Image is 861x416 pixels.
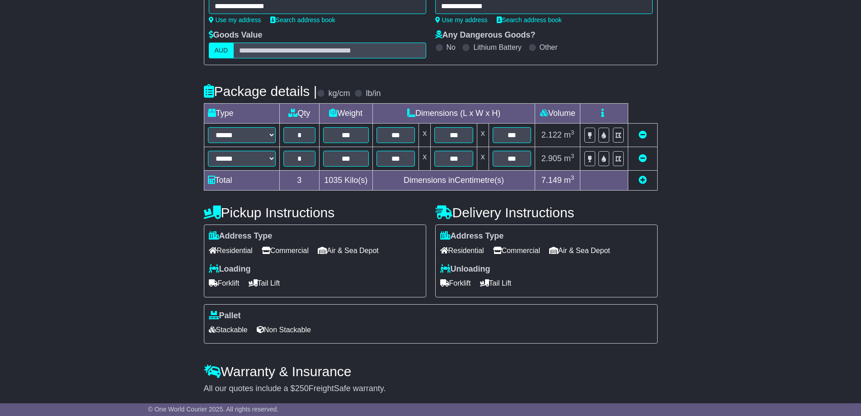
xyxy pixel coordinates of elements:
[257,323,311,337] span: Non Stackable
[564,130,574,139] span: m
[204,171,279,191] td: Total
[535,104,580,124] td: Volume
[541,130,562,139] span: 2.122
[372,171,535,191] td: Dimensions in Centimetre(s)
[473,43,522,52] label: Lithium Battery
[571,129,574,136] sup: 3
[549,244,610,258] span: Air & Sea Depot
[209,311,241,321] label: Pallet
[435,205,658,220] h4: Delivery Instructions
[480,276,512,290] span: Tail Lift
[249,276,280,290] span: Tail Lift
[319,171,372,191] td: Kilo(s)
[435,16,488,24] a: Use my address
[639,176,647,185] a: Add new item
[372,104,535,124] td: Dimensions (L x W x H)
[204,364,658,379] h4: Warranty & Insurance
[440,244,484,258] span: Residential
[571,174,574,181] sup: 3
[279,104,319,124] td: Qty
[639,130,647,139] a: Remove this item
[318,244,379,258] span: Air & Sea Depot
[279,171,319,191] td: 3
[440,264,490,274] label: Unloading
[209,276,240,290] span: Forklift
[262,244,309,258] span: Commercial
[419,147,431,171] td: x
[493,244,540,258] span: Commercial
[571,153,574,159] sup: 3
[295,384,309,393] span: 250
[270,16,335,24] a: Search address book
[564,154,574,163] span: m
[477,124,489,147] td: x
[204,84,317,99] h4: Package details |
[477,147,489,171] td: x
[209,264,251,274] label: Loading
[209,30,263,40] label: Goods Value
[639,154,647,163] a: Remove this item
[324,176,342,185] span: 1035
[209,43,234,58] label: AUD
[328,89,350,99] label: kg/cm
[319,104,372,124] td: Weight
[204,205,426,220] h4: Pickup Instructions
[366,89,381,99] label: lb/in
[209,16,261,24] a: Use my address
[419,124,431,147] td: x
[440,276,471,290] span: Forklift
[204,104,279,124] td: Type
[435,30,536,40] label: Any Dangerous Goods?
[148,406,279,413] span: © One World Courier 2025. All rights reserved.
[440,231,504,241] label: Address Type
[541,176,562,185] span: 7.149
[204,384,658,394] div: All our quotes include a $ FreightSafe warranty.
[447,43,456,52] label: No
[541,154,562,163] span: 2.905
[540,43,558,52] label: Other
[209,323,248,337] span: Stackable
[497,16,562,24] a: Search address book
[209,231,273,241] label: Address Type
[209,244,253,258] span: Residential
[564,176,574,185] span: m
